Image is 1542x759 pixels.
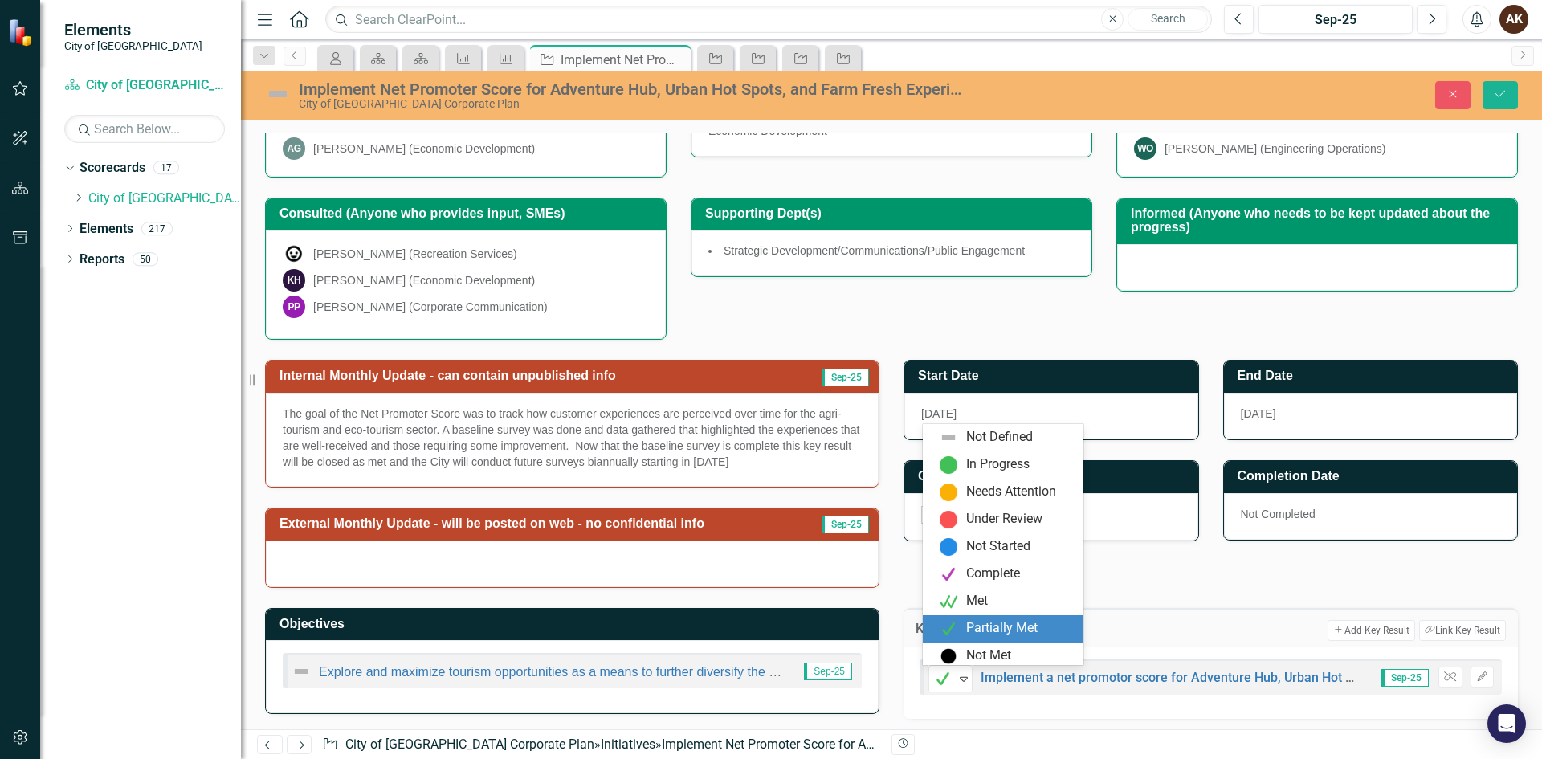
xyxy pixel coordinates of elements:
img: In Progress [939,455,958,475]
div: [PERSON_NAME] (Recreation Services) [313,246,517,262]
div: [PERSON_NAME] (Economic Development) [313,272,535,288]
div: In Progress [966,455,1030,474]
span: Elements [64,20,202,39]
a: City of [GEOGRAPHIC_DATA] Corporate Plan [64,76,225,95]
h3: Informed (Anyone who needs to be kept updated about the progress) [1131,206,1509,235]
h3: Consulted (Anyone who provides input, SMEs) [279,206,658,221]
div: KH [283,269,305,292]
span: [DATE] [921,407,957,420]
h3: End Date [1238,369,1510,383]
p: The goal of the Net Promoter Score was to track how customer experiences are perceived over time ... [283,406,862,470]
div: Met [966,592,988,610]
img: Complete [939,565,958,584]
button: Search [1128,8,1208,31]
div: PP [283,296,305,318]
a: City of [GEOGRAPHIC_DATA] Corporate Plan [345,737,594,752]
input: Search ClearPoint... [325,6,1212,34]
img: Russ Brummer [283,243,305,265]
div: [PERSON_NAME] (Engineering Operations) [1165,141,1385,157]
img: Partially Met [939,619,958,639]
span: Sep-25 [822,516,869,533]
img: Not Met [939,647,958,666]
a: Explore and maximize tourism opportunities as a means to further diversify the local economy [319,665,851,679]
span: Sep-25 [1381,669,1429,687]
small: City of [GEOGRAPHIC_DATA] [64,39,202,52]
div: Open Intercom Messenger [1487,704,1526,743]
img: Not Defined [292,662,311,681]
div: [PERSON_NAME] (Corporate Communication) [313,299,548,315]
input: Search Below... [64,115,225,143]
h3: Internal Monthly Update - can contain unpublished info [279,369,795,383]
div: AG [283,137,305,160]
a: Initiatives [601,737,655,752]
div: Implement Net Promoter Score for Adventure Hub, Urban Hot Spots, and Farm Fresh Experiences with ... [662,737,1541,752]
div: Under Review [966,510,1042,528]
div: 217 [141,222,173,235]
div: Complete [966,565,1020,583]
div: 50 [133,252,158,266]
h3: External Monthly Update - will be posted on web - no confidential info [279,516,810,531]
a: Scorecards [80,159,145,178]
img: Met [939,592,958,611]
div: Not Started [966,537,1030,556]
span: Sep-25 [804,663,852,680]
img: Needs Attention [939,483,958,502]
a: Elements [80,220,133,239]
div: [PERSON_NAME] (Economic Development) [313,141,535,157]
div: Not Completed [1224,493,1518,540]
button: AK [1499,5,1528,34]
a: Reports [80,251,124,269]
button: Sep-25 [1258,5,1413,34]
h3: Supporting Dept(s) [705,206,1083,221]
h3: Key Results [916,622,1078,636]
div: WO [1134,137,1156,160]
img: Not Defined [939,428,958,447]
div: Sep-25 [1264,10,1407,30]
img: Under Review [939,510,958,529]
img: ClearPoint Strategy [8,18,36,47]
h3: Start Date [918,369,1190,383]
h3: Completion Date [1238,469,1510,484]
button: Link Key Result [1419,620,1506,641]
div: 17 [153,161,179,175]
div: Not Defined [966,428,1033,447]
img: Partially Met [933,669,953,688]
button: Add Key Result [1328,620,1414,641]
div: City of [GEOGRAPHIC_DATA] Corporate Plan [299,98,968,110]
div: Implement Net Promoter Score for Adventure Hub, Urban Hot Spots, and Farm Fresh Experiences with ... [299,80,968,98]
span: Search [1151,12,1185,25]
div: » » [322,736,879,754]
h3: Completed [918,469,1190,484]
h3: Objectives [279,617,871,631]
a: City of [GEOGRAPHIC_DATA] Corporate Plan [88,190,241,208]
div: Partially Met [966,619,1038,638]
div: Implement Net Promoter Score for Adventure Hub, Urban Hot Spots, and Farm Fresh Experiences with ... [561,50,687,70]
div: Not Met [966,647,1011,665]
img: Not Started [939,537,958,557]
span: Strategic Development/Communications/Public Engagement [724,244,1025,257]
div: Needs Attention [966,483,1056,501]
img: Not Defined [265,81,291,107]
span: Sep-25 [822,369,869,386]
span: [DATE] [1241,407,1276,420]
